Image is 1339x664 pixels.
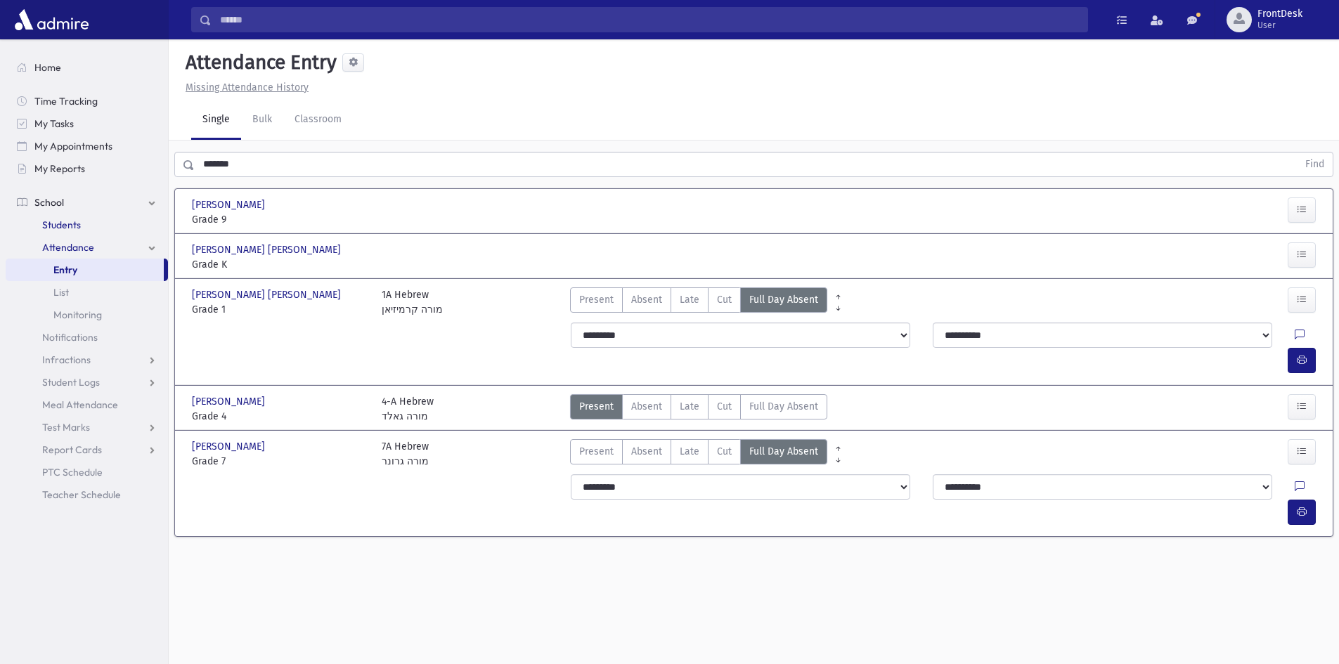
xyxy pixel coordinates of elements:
span: Meal Attendance [42,398,118,411]
span: Absent [631,444,662,459]
span: Notifications [42,331,98,344]
span: [PERSON_NAME] [PERSON_NAME] [192,287,344,302]
span: My Tasks [34,117,74,130]
a: Classroom [283,100,353,140]
span: List [53,286,69,299]
img: AdmirePro [11,6,92,34]
a: Students [6,214,168,236]
span: Test Marks [42,421,90,434]
a: Test Marks [6,416,168,438]
span: Present [579,399,614,414]
input: Search [212,7,1087,32]
a: Missing Attendance History [180,82,309,93]
a: Teacher Schedule [6,483,168,506]
a: Report Cards [6,438,168,461]
span: Grade 7 [192,454,368,469]
span: Cut [717,292,732,307]
a: My Appointments [6,135,168,157]
span: Student Logs [42,376,100,389]
a: Attendance [6,236,168,259]
a: Infractions [6,349,168,371]
div: AttTypes [570,287,827,317]
a: Meal Attendance [6,393,168,416]
span: Grade K [192,257,368,272]
span: Present [579,292,614,307]
span: Attendance [42,241,94,254]
span: [PERSON_NAME] [192,197,268,212]
div: AttTypes [570,394,827,424]
span: Grade 1 [192,302,368,317]
span: Entry [53,263,77,276]
span: Grade 4 [192,409,368,424]
a: List [6,281,168,304]
span: Late [680,444,699,459]
span: PTC Schedule [42,466,103,479]
span: School [34,196,64,209]
a: Time Tracking [6,90,168,112]
span: Full Day Absent [749,399,818,414]
span: Cut [717,399,732,414]
div: 7A Hebrew מורה גרונר [382,439,429,469]
span: Infractions [42,353,91,366]
span: FrontDesk [1257,8,1302,20]
span: User [1257,20,1302,31]
a: Student Logs [6,371,168,393]
span: Late [680,399,699,414]
span: Absent [631,292,662,307]
a: Monitoring [6,304,168,326]
a: School [6,191,168,214]
span: Report Cards [42,443,102,456]
span: My Appointments [34,140,112,152]
span: Cut [717,444,732,459]
u: Missing Attendance History [186,82,309,93]
a: Entry [6,259,164,281]
h5: Attendance Entry [180,51,337,74]
div: 1A Hebrew מורה קרמיזיאן [382,287,443,317]
a: Single [191,100,241,140]
span: [PERSON_NAME] [192,394,268,409]
a: My Tasks [6,112,168,135]
span: Students [42,219,81,231]
div: AttTypes [570,439,827,469]
span: Time Tracking [34,95,98,108]
div: 4-A Hebrew מורה גאלד [382,394,434,424]
span: My Reports [34,162,85,175]
a: Bulk [241,100,283,140]
a: My Reports [6,157,168,180]
button: Find [1297,152,1333,176]
a: PTC Schedule [6,461,168,483]
span: Full Day Absent [749,292,818,307]
span: Late [680,292,699,307]
a: Home [6,56,168,79]
span: Grade 9 [192,212,368,227]
span: Present [579,444,614,459]
span: Absent [631,399,662,414]
span: [PERSON_NAME] [192,439,268,454]
span: Home [34,61,61,74]
span: Teacher Schedule [42,488,121,501]
span: [PERSON_NAME] [PERSON_NAME] [192,242,344,257]
a: Notifications [6,326,168,349]
span: Monitoring [53,308,102,321]
span: Full Day Absent [749,444,818,459]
